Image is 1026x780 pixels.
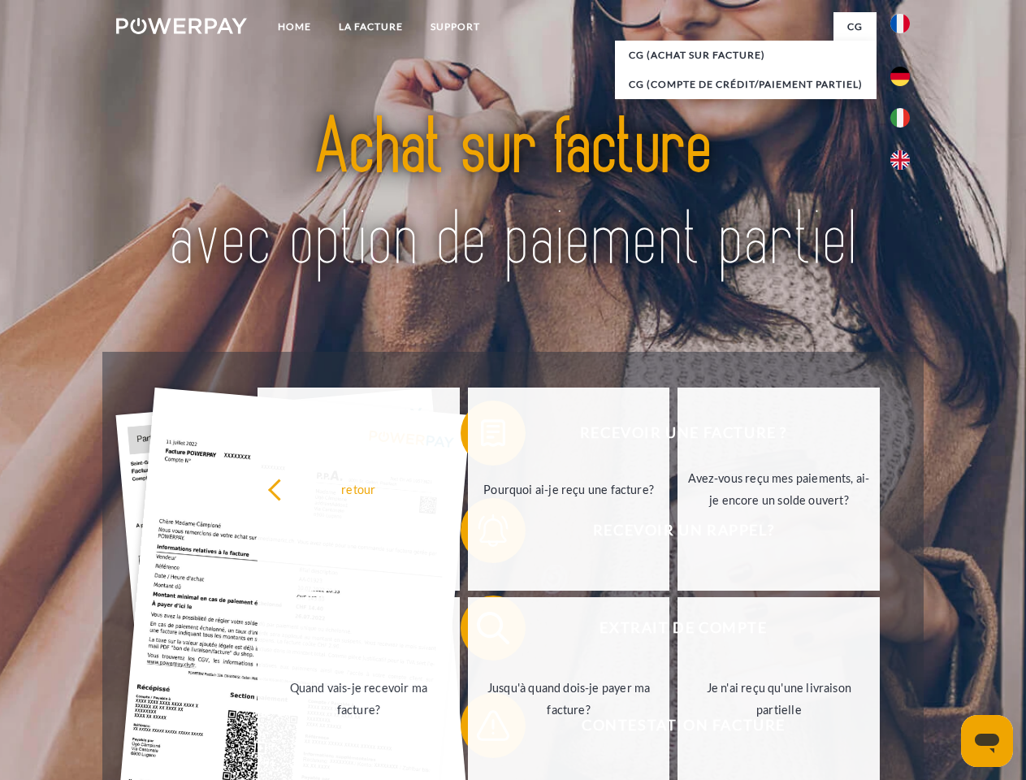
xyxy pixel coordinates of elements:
div: Avez-vous reçu mes paiements, ai-je encore un solde ouvert? [687,467,870,511]
img: it [890,108,910,128]
a: LA FACTURE [325,12,417,41]
img: logo-powerpay-white.svg [116,18,247,34]
img: fr [890,14,910,33]
iframe: Bouton de lancement de la fenêtre de messagerie [961,715,1013,767]
img: title-powerpay_fr.svg [155,78,871,311]
a: CG (achat sur facture) [615,41,877,70]
div: Pourquoi ai-je reçu une facture? [478,478,660,500]
a: Avez-vous reçu mes paiements, ai-je encore un solde ouvert? [678,388,880,591]
a: Support [417,12,494,41]
a: CG (Compte de crédit/paiement partiel) [615,70,877,99]
div: Jusqu'à quand dois-je payer ma facture? [478,677,660,721]
div: Quand vais-je recevoir ma facture? [267,677,450,721]
img: en [890,150,910,170]
img: de [890,67,910,86]
div: Je n'ai reçu qu'une livraison partielle [687,677,870,721]
a: Home [264,12,325,41]
div: retour [267,478,450,500]
a: CG [833,12,877,41]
